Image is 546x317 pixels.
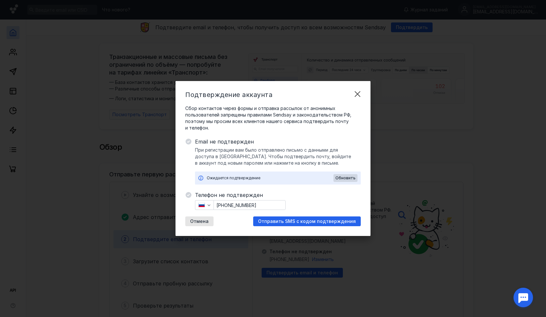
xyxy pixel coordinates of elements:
[258,219,356,224] span: Отправить SMS с кодом подтверждения
[195,147,361,166] span: При регистрации вам было отправлено письмо с данными для доступа в [GEOGRAPHIC_DATA]. Чтобы подтв...
[335,176,356,180] span: Обновить
[207,175,333,181] div: Ожидается подтверждение
[190,219,209,224] span: Отмена
[333,174,357,182] button: Обновить
[195,138,361,145] span: Email не подтвержден
[253,216,361,226] button: Отправить SMS с кодом подтверждения
[195,191,361,199] span: Телефон не подтвержден
[185,216,214,226] button: Отмена
[185,105,361,131] span: Сбор контактов через формы и отправка рассылок от анонимных пользователей запрещены правилами Sen...
[185,91,272,99] span: Подтверждение аккаунта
